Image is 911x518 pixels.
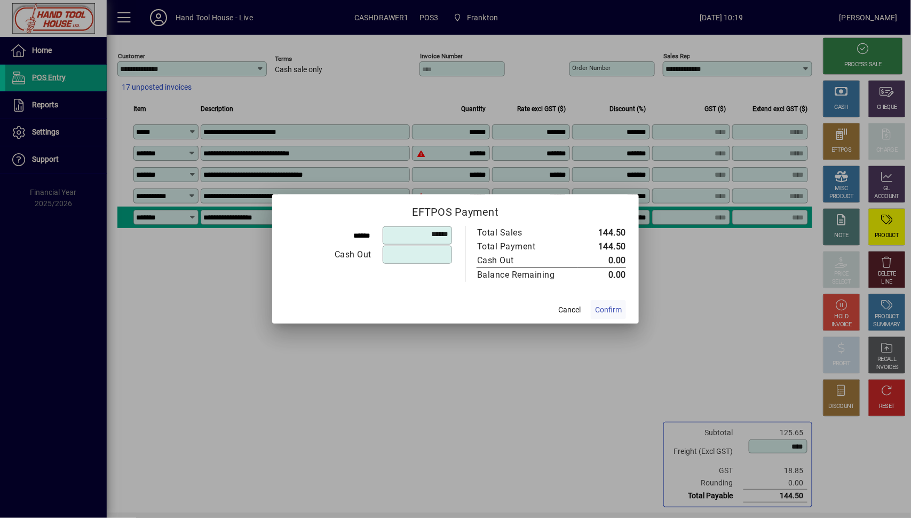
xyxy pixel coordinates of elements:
[595,304,622,316] span: Confirm
[577,254,626,268] td: 0.00
[577,268,626,282] td: 0.00
[272,194,639,225] h2: EFTPOS Payment
[591,300,626,319] button: Confirm
[577,240,626,254] td: 144.50
[477,254,567,267] div: Cash Out
[477,269,567,281] div: Balance Remaining
[552,300,587,319] button: Cancel
[558,304,581,316] span: Cancel
[577,226,626,240] td: 144.50
[477,226,577,240] td: Total Sales
[286,248,371,261] div: Cash Out
[477,240,577,254] td: Total Payment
